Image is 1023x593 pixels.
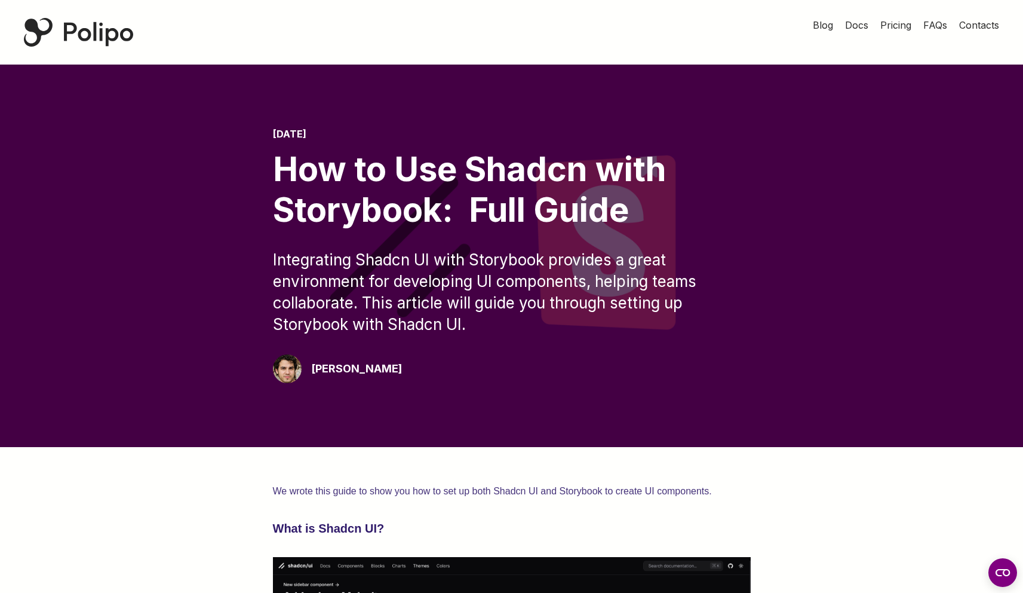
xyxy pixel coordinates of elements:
img: Giorgio Pari Polipo [273,354,302,383]
time: [DATE] [273,128,306,140]
p: We wrote this guide to show you how to set up both Shadcn UI and Storybook to create UI components. [273,483,751,500]
a: Docs [845,18,868,32]
a: FAQs [923,18,947,32]
a: Pricing [880,18,911,32]
span: Docs [845,19,868,31]
span: Blog [813,19,833,31]
div: [PERSON_NAME] [311,360,402,377]
div: Integrating Shadcn UI with Storybook provides a great environment for developing UI components, h... [273,249,751,335]
span: Contacts [959,19,999,31]
div: How to Use Shadcn with Storybook: Full Guide [273,149,751,230]
button: Open CMP widget [988,558,1017,587]
a: Contacts [959,18,999,32]
h3: What is Shadcn UI? [273,519,751,538]
span: FAQs [923,19,947,31]
span: Pricing [880,19,911,31]
a: Blog [813,18,833,32]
